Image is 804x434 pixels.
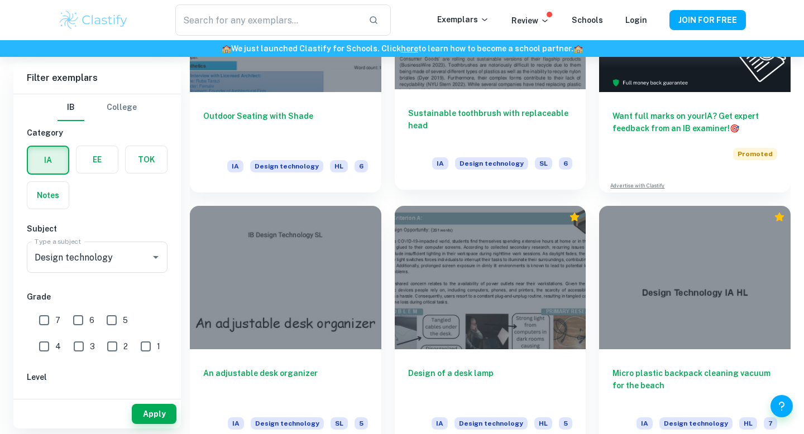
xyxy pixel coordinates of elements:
[27,182,69,209] button: Notes
[157,340,160,353] span: 1
[123,314,128,326] span: 5
[432,157,448,170] span: IA
[455,157,528,170] span: Design technology
[13,62,181,94] h6: Filter exemplars
[559,157,572,170] span: 6
[355,417,368,430] span: 5
[511,15,549,27] p: Review
[535,157,552,170] span: SL
[27,371,167,383] h6: Level
[27,127,167,139] h6: Category
[55,340,61,353] span: 4
[569,211,580,223] div: Premium
[572,16,603,25] a: Schools
[2,42,802,55] h6: We just launched Clastify for Schools. Click to learn how to become a school partner.
[612,367,777,404] h6: Micro plastic backpack cleaning vacuum for the beach
[126,146,167,173] button: TOK
[408,367,573,404] h6: Design of a desk lamp
[739,417,757,430] span: HL
[669,10,746,30] button: JOIN FOR FREE
[251,417,324,430] span: Design technology
[454,417,528,430] span: Design technology
[123,340,128,353] span: 2
[573,44,583,53] span: 🏫
[222,44,231,53] span: 🏫
[330,160,348,172] span: HL
[58,9,129,31] img: Clastify logo
[636,417,653,430] span: IA
[28,147,68,173] button: IA
[764,417,777,430] span: 7
[203,110,368,147] h6: Outdoor Seating with Shade
[355,160,368,172] span: 6
[228,417,244,430] span: IA
[612,110,777,134] h6: Want full marks on your IA ? Get expert feedback from an IB examiner!
[625,16,647,25] a: Login
[27,223,167,235] h6: Subject
[148,249,164,265] button: Open
[55,314,60,326] span: 7
[401,44,418,53] a: here
[132,404,176,424] button: Apply
[408,107,573,144] h6: Sustainable toothbrush with replaceable head
[90,340,95,353] span: 3
[35,237,81,246] label: Type a subject
[774,211,785,223] div: Premium
[559,417,572,430] span: 5
[227,160,243,172] span: IA
[659,417,733,430] span: Design technology
[437,13,489,26] p: Exemplars
[733,148,777,160] span: Promoted
[58,94,137,121] div: Filter type choice
[107,94,137,121] button: College
[175,4,360,36] input: Search for any exemplars...
[27,291,167,303] h6: Grade
[730,124,739,133] span: 🎯
[432,417,448,430] span: IA
[610,182,664,190] a: Advertise with Clastify
[534,417,552,430] span: HL
[331,417,348,430] span: SL
[58,94,84,121] button: IB
[76,146,118,173] button: EE
[770,395,793,417] button: Help and Feedback
[89,314,94,326] span: 6
[250,160,323,172] span: Design technology
[203,367,368,404] h6: An adjustable desk organizer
